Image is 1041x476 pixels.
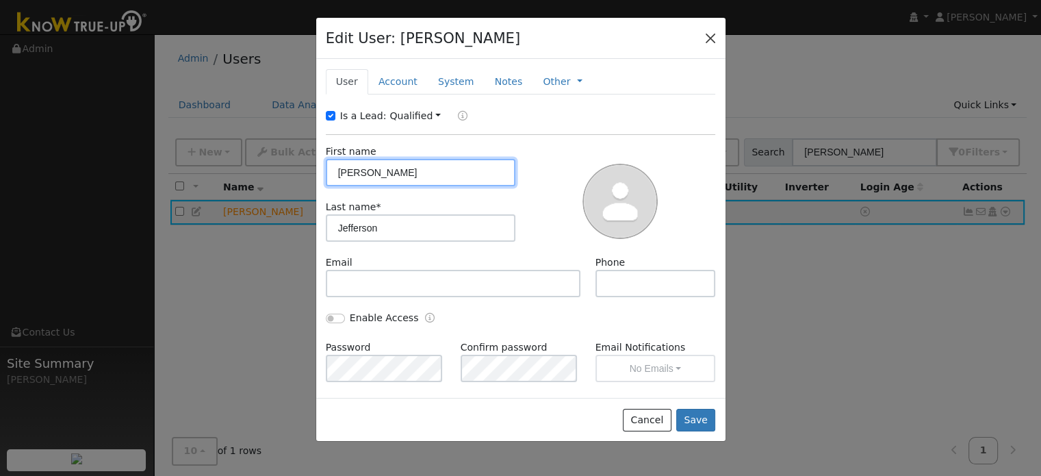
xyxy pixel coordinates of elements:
h4: Edit User: [PERSON_NAME] [326,27,521,49]
a: Lead [448,109,467,125]
label: Confirm password [461,340,548,355]
a: Enable Access [425,311,435,327]
a: Qualified [389,110,441,121]
label: Is a Lead: [340,109,387,123]
a: System [428,69,485,95]
label: First name [326,145,376,159]
a: User [326,69,368,95]
label: Enable Access [350,311,419,325]
label: Last name [326,200,381,214]
button: Cancel [623,409,671,432]
label: Email Notifications [595,340,716,355]
label: Phone [595,255,626,270]
label: Email [326,255,352,270]
a: Account [368,69,428,95]
span: Required [376,201,381,212]
label: Password [326,340,371,355]
a: Other [543,75,570,89]
button: Save [676,409,716,432]
input: Is a Lead: [326,111,335,121]
a: Notes [484,69,532,95]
